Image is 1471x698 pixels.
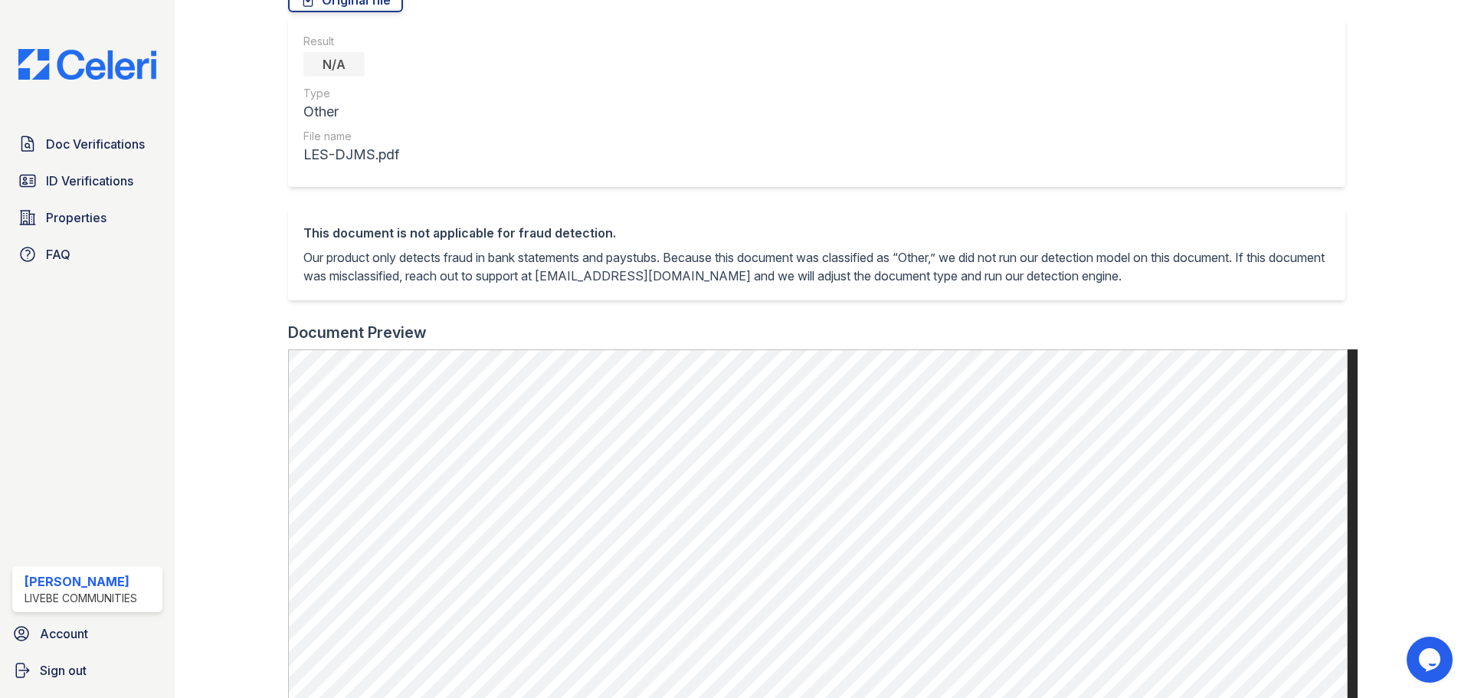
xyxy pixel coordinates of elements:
span: FAQ [46,245,70,264]
p: Our product only detects fraud in bank statements and paystubs. Because this document was classif... [303,248,1330,285]
a: FAQ [12,239,162,270]
span: Properties [46,208,106,227]
span: Sign out [40,661,87,680]
div: File name [303,129,399,144]
a: Properties [12,202,162,233]
a: Doc Verifications [12,129,162,159]
span: Account [40,624,88,643]
iframe: chat widget [1407,637,1456,683]
span: ID Verifications [46,172,133,190]
div: N/A [303,52,365,77]
div: [PERSON_NAME] [25,572,137,591]
div: LiveBe Communities [25,591,137,606]
a: Account [6,618,169,649]
div: LES-DJMS.pdf [303,144,399,165]
div: Result [303,34,399,49]
div: Other [303,101,399,123]
a: ID Verifications [12,165,162,196]
a: Sign out [6,655,169,686]
div: Document Preview [288,322,427,343]
div: This document is not applicable for fraud detection. [303,224,1330,242]
span: Doc Verifications [46,135,145,153]
div: Type [303,86,399,101]
img: CE_Logo_Blue-a8612792a0a2168367f1c8372b55b34899dd931a85d93a1a3d3e32e68fde9ad4.png [6,49,169,80]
